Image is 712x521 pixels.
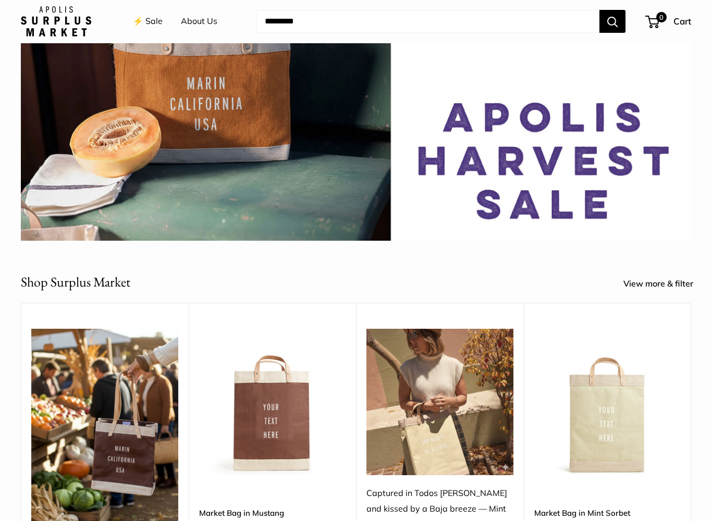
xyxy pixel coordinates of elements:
[534,329,681,476] a: Market Bag in Mint SorbetMarket Bag in Mint Sorbet
[199,329,346,476] img: Market Bag in Mustang
[599,10,625,33] button: Search
[256,10,599,33] input: Search...
[623,277,705,292] a: View more & filter
[133,14,163,30] a: ⚡️ Sale
[199,507,346,519] a: Market Bag in Mustang
[534,329,681,476] img: Market Bag in Mint Sorbet
[646,14,691,30] a: 0 Cart
[534,507,681,519] a: Market Bag in Mint Sorbet
[656,13,667,23] span: 0
[21,7,91,37] img: Apolis: Surplus Market
[181,14,217,30] a: About Us
[21,272,130,293] h2: Shop Surplus Market
[366,329,513,476] img: Captured in Todos Santos and kissed by a Baja breeze — Mint Sorbet is our crispest shade yet, mad...
[673,16,691,27] span: Cart
[199,329,346,476] a: Market Bag in MustangMarket Bag in Mustang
